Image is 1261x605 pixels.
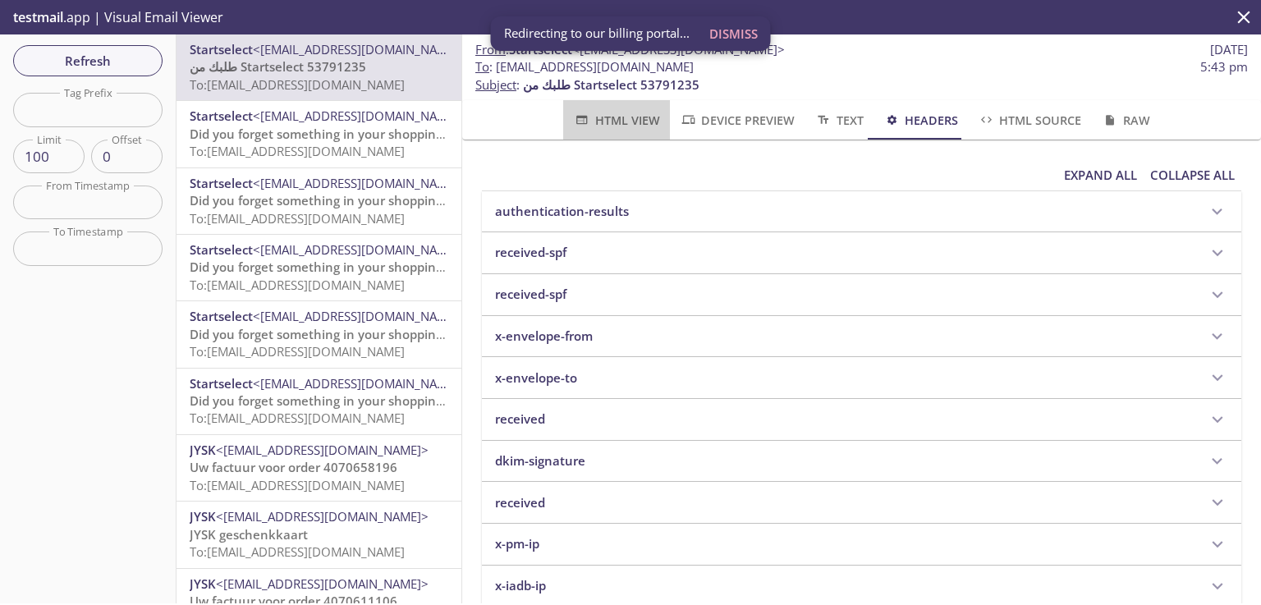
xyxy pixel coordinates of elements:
[495,286,566,303] p: received-spf
[177,301,461,367] div: Startselect<[EMAIL_ADDRESS][DOMAIN_NAME]>Did you forget something in your shopping cart?To:[EMAIL...
[190,277,405,293] span: To: [EMAIL_ADDRESS][DOMAIN_NAME]
[190,392,475,409] span: Did you forget something in your shopping cart?
[709,23,758,44] span: Dismiss
[190,41,253,57] span: Startselect
[523,76,699,93] span: طلبك من Startselect 53791235
[573,110,659,131] span: HTML View
[13,45,163,76] button: Refresh
[190,526,308,543] span: JYSK geschenkkaart
[1101,110,1149,131] span: Raw
[482,357,1241,398] div: x-envelope-to
[495,369,577,387] p: x-envelope-to
[1064,164,1137,186] span: Expand All
[475,58,1248,94] p: :
[190,543,405,560] span: To: [EMAIL_ADDRESS][DOMAIN_NAME]
[190,108,253,124] span: Startselect
[190,192,475,209] span: Did you forget something in your shopping cart?
[253,241,465,258] span: <[EMAIL_ADDRESS][DOMAIN_NAME]>
[190,126,475,142] span: Did you forget something in your shopping cart?
[190,143,405,159] span: To: [EMAIL_ADDRESS][DOMAIN_NAME]
[680,110,795,131] span: Device Preview
[482,482,1241,523] div: received
[190,58,366,75] span: طلبك من Startselect 53791235
[482,274,1241,315] div: received-spf
[495,494,545,511] p: received
[190,477,405,493] span: To: [EMAIL_ADDRESS][DOMAIN_NAME]
[253,308,465,324] span: <[EMAIL_ADDRESS][DOMAIN_NAME]>
[190,76,405,93] span: To: [EMAIL_ADDRESS][DOMAIN_NAME]
[253,175,465,191] span: <[EMAIL_ADDRESS][DOMAIN_NAME]>
[177,101,461,167] div: Startselect<[EMAIL_ADDRESS][DOMAIN_NAME]>Did you forget something in your shopping cart?To:[EMAIL...
[475,58,489,75] span: To
[253,108,465,124] span: <[EMAIL_ADDRESS][DOMAIN_NAME]>
[190,308,253,324] span: Startselect
[814,110,863,131] span: Text
[482,399,1241,440] div: received
[190,175,253,191] span: Startselect
[216,575,429,592] span: <[EMAIL_ADDRESS][DOMAIN_NAME]>
[190,442,216,458] span: JYSK
[1150,164,1235,186] span: Collapse All
[495,244,566,261] p: received-spf
[177,168,461,234] div: Startselect<[EMAIL_ADDRESS][DOMAIN_NAME]>Did you forget something in your shopping cart?To:[EMAIL...
[482,441,1241,482] div: dkim-signature
[495,535,539,552] p: x-pm-ip
[495,410,545,428] p: received
[495,328,593,345] p: x-envelope-from
[495,452,585,470] p: dkim-signature
[216,508,429,525] span: <[EMAIL_ADDRESS][DOMAIN_NAME]>
[475,41,785,58] span: :
[495,203,629,220] p: authentication-results
[475,58,694,76] span: : [EMAIL_ADDRESS][DOMAIN_NAME]
[190,210,405,227] span: To: [EMAIL_ADDRESS][DOMAIN_NAME]
[177,34,461,100] div: Startselect<[EMAIL_ADDRESS][DOMAIN_NAME]>طلبك من Startselect 53791235To:[EMAIL_ADDRESS][DOMAIN_NAME]
[253,41,465,57] span: <[EMAIL_ADDRESS][DOMAIN_NAME]>
[190,241,253,258] span: Startselect
[190,459,397,475] span: Uw factuur voor order 4070658196
[190,410,405,426] span: To: [EMAIL_ADDRESS][DOMAIN_NAME]
[1144,159,1241,190] button: Collapse All
[475,76,516,93] span: Subject
[495,577,546,594] p: x-iadb-ip
[190,375,253,392] span: Startselect
[883,110,958,131] span: Headers
[190,575,216,592] span: JYSK
[253,375,465,392] span: <[EMAIL_ADDRESS][DOMAIN_NAME]>
[482,524,1241,565] div: x-pm-ip
[190,326,475,342] span: Did you forget something in your shopping cart?
[1200,58,1248,76] span: 5:43 pm
[190,508,216,525] span: JYSK
[177,502,461,567] div: JYSK<[EMAIL_ADDRESS][DOMAIN_NAME]>JYSK geschenkkaartTo:[EMAIL_ADDRESS][DOMAIN_NAME]
[26,50,149,71] span: Refresh
[475,41,506,57] span: From
[177,235,461,300] div: Startselect<[EMAIL_ADDRESS][DOMAIN_NAME]>Did you forget something in your shopping cart?To:[EMAIL...
[190,343,405,360] span: To: [EMAIL_ADDRESS][DOMAIN_NAME]
[1210,41,1248,58] span: [DATE]
[978,110,1081,131] span: HTML Source
[482,316,1241,357] div: x-envelope-from
[177,369,461,434] div: Startselect<[EMAIL_ADDRESS][DOMAIN_NAME]>Did you forget something in your shopping cart?To:[EMAIL...
[482,232,1241,273] div: received-spf
[482,191,1241,232] div: authentication-results
[216,442,429,458] span: <[EMAIL_ADDRESS][DOMAIN_NAME]>
[177,435,461,501] div: JYSK<[EMAIL_ADDRESS][DOMAIN_NAME]>Uw factuur voor order 4070658196To:[EMAIL_ADDRESS][DOMAIN_NAME]
[504,25,690,42] span: Redirecting to our billing portal...
[13,8,63,26] span: testmail
[190,259,475,275] span: Did you forget something in your shopping cart?
[1057,159,1144,190] button: Expand All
